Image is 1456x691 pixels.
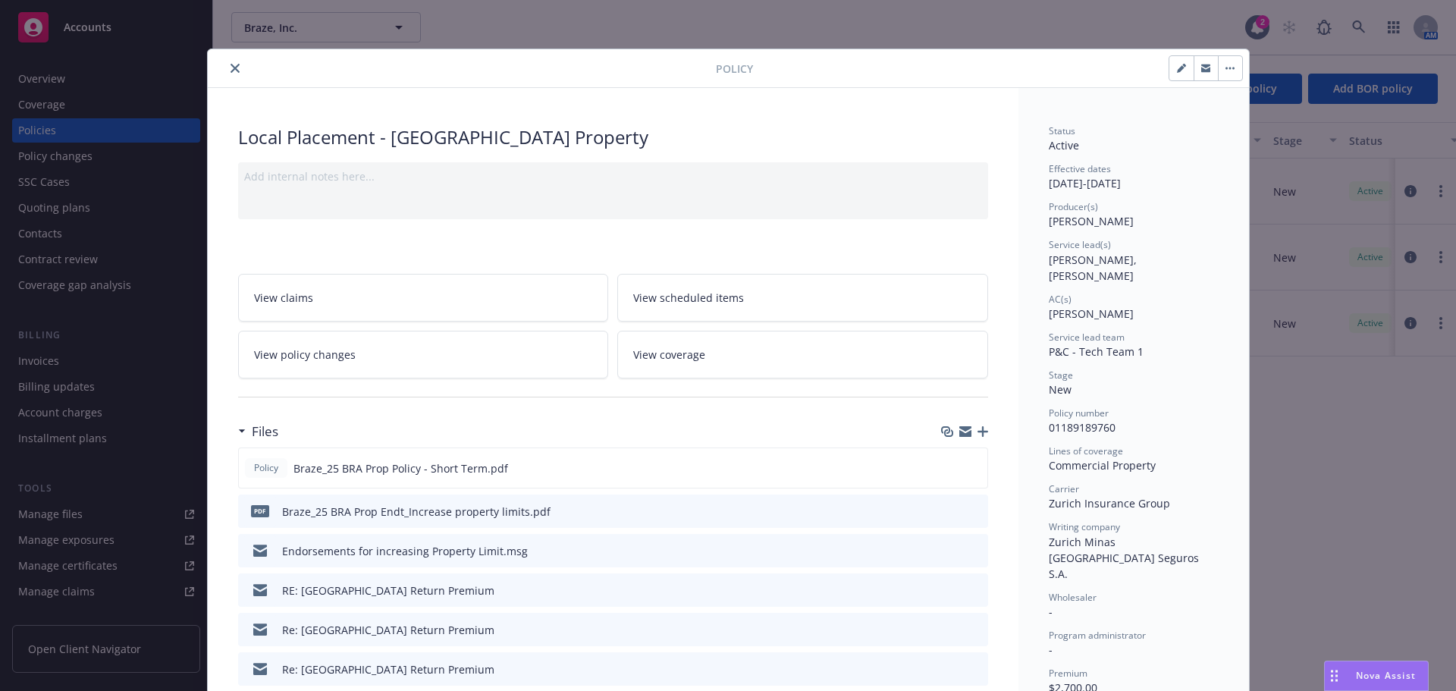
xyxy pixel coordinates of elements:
[944,622,956,638] button: download file
[968,583,982,598] button: preview file
[1049,420,1116,435] span: 01189189760
[1049,214,1134,228] span: [PERSON_NAME]
[716,61,753,77] span: Policy
[633,290,744,306] span: View scheduled items
[1049,520,1120,533] span: Writing company
[617,274,988,322] a: View scheduled items
[968,622,982,638] button: preview file
[244,168,982,184] div: Add internal notes here...
[617,331,988,378] a: View coverage
[1049,162,1219,191] div: [DATE] - [DATE]
[968,460,981,476] button: preview file
[251,461,281,475] span: Policy
[251,505,269,517] span: pdf
[1049,605,1053,619] span: -
[1049,331,1125,344] span: Service lead team
[282,504,551,520] div: Braze_25 BRA Prop Endt_Increase property limits.pdf
[1049,369,1073,382] span: Stage
[252,422,278,441] h3: Files
[282,543,528,559] div: Endorsements for increasing Property Limit.msg
[1049,407,1109,419] span: Policy number
[1049,293,1072,306] span: AC(s)
[1049,238,1111,251] span: Service lead(s)
[944,583,956,598] button: download file
[1049,482,1079,495] span: Carrier
[293,460,508,476] span: Braze_25 BRA Prop Policy - Short Term.pdf
[1049,591,1097,604] span: Wholesaler
[1049,444,1123,457] span: Lines of coverage
[1325,661,1344,690] div: Drag to move
[633,347,705,363] span: View coverage
[1049,382,1072,397] span: New
[968,661,982,677] button: preview file
[1049,344,1144,359] span: P&C - Tech Team 1
[1049,162,1111,175] span: Effective dates
[1049,253,1140,283] span: [PERSON_NAME], [PERSON_NAME]
[1049,629,1146,642] span: Program administrator
[943,460,955,476] button: download file
[1049,124,1075,137] span: Status
[1049,138,1079,152] span: Active
[238,331,609,378] a: View policy changes
[944,504,956,520] button: download file
[1049,200,1098,213] span: Producer(s)
[282,661,494,677] div: Re: [GEOGRAPHIC_DATA] Return Premium
[944,543,956,559] button: download file
[1356,669,1416,682] span: Nova Assist
[238,422,278,441] div: Files
[1049,642,1053,657] span: -
[238,124,988,150] div: Local Placement - [GEOGRAPHIC_DATA] Property
[1049,667,1087,680] span: Premium
[254,290,313,306] span: View claims
[1049,306,1134,321] span: [PERSON_NAME]
[968,504,982,520] button: preview file
[1049,496,1170,510] span: Zurich Insurance Group
[1324,661,1429,691] button: Nova Assist
[226,59,244,77] button: close
[254,347,356,363] span: View policy changes
[238,274,609,322] a: View claims
[968,543,982,559] button: preview file
[944,661,956,677] button: download file
[282,583,494,598] div: RE: [GEOGRAPHIC_DATA] Return Premium
[1049,458,1156,473] span: Commercial Property
[282,622,494,638] div: Re: [GEOGRAPHIC_DATA] Return Premium
[1049,535,1202,581] span: Zurich Minas [GEOGRAPHIC_DATA] Seguros S.A.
